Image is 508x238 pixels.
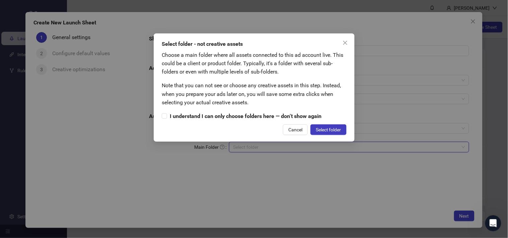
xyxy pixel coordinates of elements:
span: I understand I can only choose folders here — don’t show again [167,112,324,120]
div: Select folder - not creative assets [162,40,347,48]
iframe: Intercom live chat [485,215,501,231]
button: Select folder [310,124,347,135]
div: Choose a main folder where all assets connected to this ad account live. This could be a client o... [162,51,347,76]
button: Close [340,37,351,48]
span: Select folder [316,127,341,132]
span: close [343,40,348,45]
div: Note that you can not see or choose any creative assets in this step. Instead, when you prepare y... [162,81,347,106]
span: Cancel [288,127,302,132]
button: Cancel [283,124,308,135]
